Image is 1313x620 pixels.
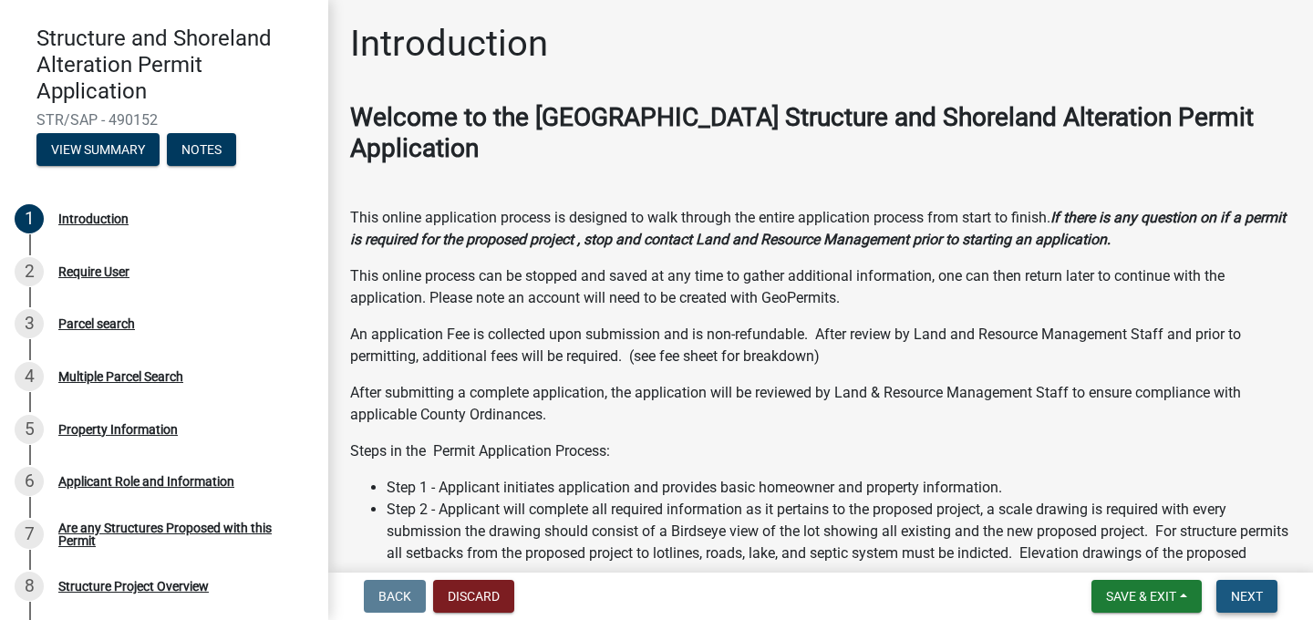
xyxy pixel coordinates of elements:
p: This online process can be stopped and saved at any time to gather additional information, one ca... [350,265,1291,309]
div: Require User [58,265,129,278]
p: An application Fee is collected upon submission and is non-refundable. After review by Land and R... [350,324,1291,367]
h1: Introduction [350,22,548,66]
p: This online application process is designed to walk through the entire application process from s... [350,207,1291,251]
button: Back [364,580,426,613]
strong: Welcome to the [GEOGRAPHIC_DATA] Structure and Shoreland Alteration Permit Application [350,102,1254,163]
button: Save & Exit [1091,580,1202,613]
button: Next [1216,580,1277,613]
span: Back [378,589,411,604]
div: 3 [15,309,44,338]
div: Property Information [58,423,178,436]
div: Applicant Role and Information [58,475,234,488]
div: Multiple Parcel Search [58,370,183,383]
div: Introduction [58,212,129,225]
div: 7 [15,520,44,549]
h4: Structure and Shoreland Alteration Permit Application [36,26,314,104]
button: Notes [167,133,236,166]
div: 5 [15,415,44,444]
li: Step 1 - Applicant initiates application and provides basic homeowner and property information. [387,477,1291,499]
div: 1 [15,204,44,233]
div: Structure Project Overview [58,580,209,593]
button: Discard [433,580,514,613]
div: 8 [15,572,44,601]
button: View Summary [36,133,160,166]
div: 4 [15,362,44,391]
span: Save & Exit [1106,589,1176,604]
p: Steps in the Permit Application Process: [350,440,1291,462]
wm-modal-confirm: Notes [167,144,236,159]
li: Step 2 - Applicant will complete all required information as it pertains to the proposed project,... [387,499,1291,586]
span: Next [1231,589,1263,604]
div: Are any Structures Proposed with this Permit [58,522,299,547]
span: STR/SAP - 490152 [36,111,292,129]
div: Parcel search [58,317,135,330]
div: 2 [15,257,44,286]
wm-modal-confirm: Summary [36,144,160,159]
div: 6 [15,467,44,496]
p: After submitting a complete application, the application will be reviewed by Land & Resource Mana... [350,382,1291,426]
